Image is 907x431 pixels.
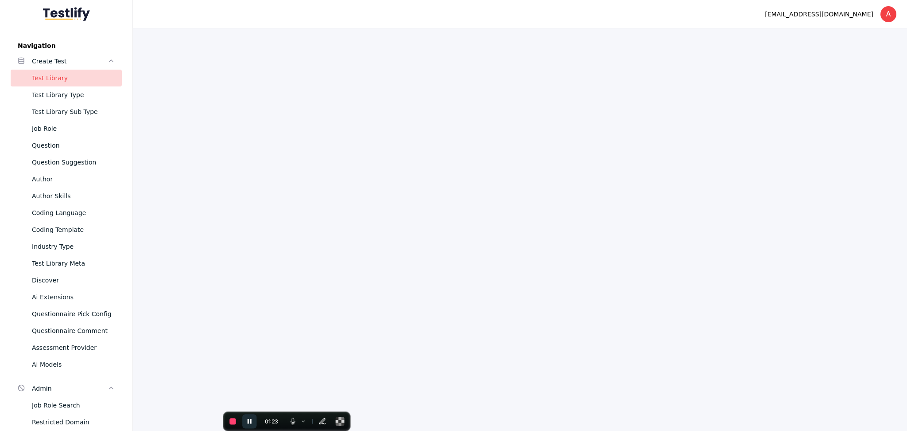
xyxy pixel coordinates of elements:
div: Question Suggestion [32,157,115,168]
a: Test Library Type [11,86,122,103]
div: Assessment Provider [32,342,115,353]
div: Test Library [32,73,115,83]
a: Ai Extensions [11,289,122,306]
a: Coding Language [11,204,122,221]
a: Job Role [11,120,122,137]
div: Restricted Domain [32,417,115,427]
a: Questionnaire Comment [11,322,122,339]
a: Questionnaire Pick Config [11,306,122,322]
div: [EMAIL_ADDRESS][DOMAIN_NAME] [765,9,873,20]
div: A [880,6,896,22]
div: Ai Models [32,359,115,370]
div: Coding Template [32,224,115,235]
a: Industry Type [11,238,122,255]
a: Assessment Provider [11,339,122,356]
a: Coding Template [11,221,122,238]
div: Question [32,140,115,151]
label: Navigation [11,42,122,49]
a: Discover [11,272,122,289]
div: Questionnaire Comment [32,325,115,336]
a: Author [11,171,122,188]
a: Test Library Sub Type [11,103,122,120]
div: Job Role Search [32,400,115,411]
div: Author Skills [32,191,115,201]
a: Restricted Domain [11,414,122,431]
a: Question [11,137,122,154]
div: Test Library Meta [32,258,115,269]
div: Job Role [32,123,115,134]
div: Admin [32,383,108,394]
a: Author Skills [11,188,122,204]
a: Job Role Search [11,397,122,414]
a: Test Library Meta [11,255,122,272]
div: Discover [32,275,115,286]
div: Ai Extensions [32,292,115,302]
div: Industry Type [32,241,115,252]
a: Ai Models [11,356,122,373]
div: Coding Language [32,208,115,218]
a: Question Suggestion [11,154,122,171]
div: Create Test [32,56,108,67]
div: Test Library Type [32,90,115,100]
img: Testlify - Backoffice [43,7,90,21]
div: Questionnaire Pick Config [32,309,115,319]
a: Test Library [11,70,122,86]
div: Author [32,174,115,184]
div: Test Library Sub Type [32,106,115,117]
